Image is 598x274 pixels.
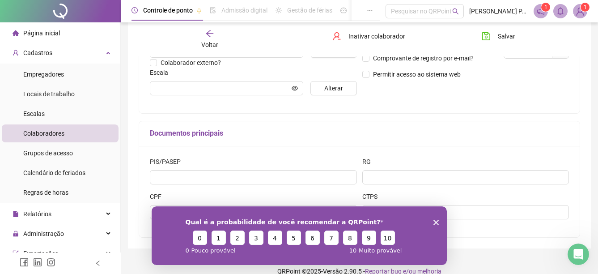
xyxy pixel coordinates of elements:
span: Locais de trabalho [23,90,75,98]
span: Escalas [23,110,45,117]
span: Permitir acesso ao sistema web [373,71,461,78]
span: home [13,30,19,36]
span: file [13,211,19,217]
span: notification [537,7,545,15]
span: Salvar [498,31,515,41]
button: Inativar colaborador [326,29,412,43]
span: user-add [13,50,19,56]
span: Voltar [201,41,218,48]
label: CPF [150,192,167,201]
iframe: Pesquisa da QRPoint [152,206,447,265]
label: RG [362,157,377,167]
span: Admissão digital [221,7,267,14]
span: Administração [23,230,64,237]
span: Empregadores [23,71,64,78]
span: arrow-left [205,29,214,38]
label: CTPS [362,192,383,201]
span: Calendário de feriados [23,169,85,176]
span: pushpin [196,8,202,13]
span: Comprovante de registro por e-mail? [373,55,474,62]
span: Página inicial [23,30,60,37]
span: file-done [210,7,216,13]
span: ellipsis [367,7,373,13]
span: Colaborador externo? [161,59,221,66]
img: 45894 [573,4,587,18]
span: user-delete [332,32,341,41]
span: Grupos de acesso [23,150,73,157]
span: Regras de horas [23,189,68,196]
span: save [482,32,491,41]
span: dashboard [340,7,347,13]
span: eye [292,85,298,91]
label: PIS/PASEP [150,157,187,167]
button: Alterar [310,81,357,95]
span: facebook [20,258,29,267]
span: export [13,250,19,257]
iframe: Intercom live chat [568,244,589,265]
sup: Atualize o seu contato no menu Meus Dados [581,3,590,12]
span: instagram [47,258,55,267]
span: Inativar colaborador [348,31,405,41]
span: clock-circle [131,7,138,13]
span: bell [556,7,564,15]
span: search [452,8,459,15]
span: Alterar [324,83,343,93]
span: sun [276,7,282,13]
span: 1 [584,4,587,10]
label: Escala [150,68,174,77]
span: Relatórios [23,210,51,218]
span: linkedin [33,258,42,267]
span: [PERSON_NAME] PASSETO CARTACHO [469,6,528,16]
button: Salvar [475,29,522,43]
span: Colaboradores [23,130,64,137]
span: lock [13,231,19,237]
span: 1 [544,4,547,10]
sup: 1 [541,3,550,12]
h5: Documentos principais [150,128,569,139]
span: Exportações [23,250,58,257]
span: Gestão de férias [287,7,332,14]
span: left [95,260,101,266]
span: Controle de ponto [143,7,193,14]
span: Cadastros [23,49,52,56]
